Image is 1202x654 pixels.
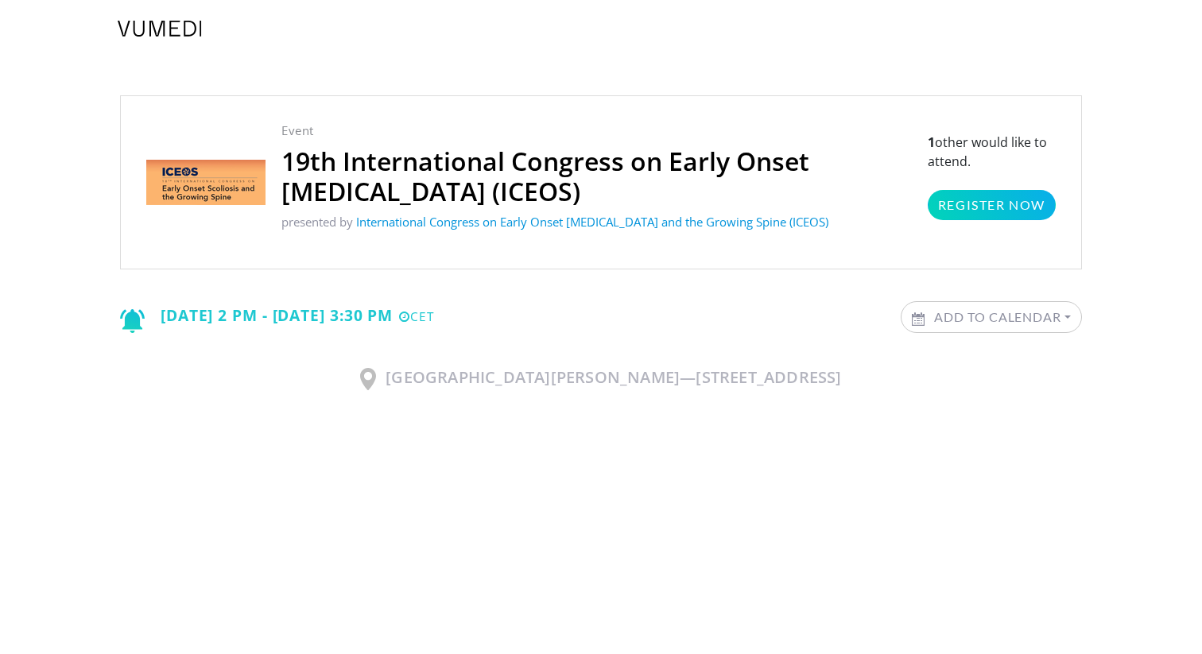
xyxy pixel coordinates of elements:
img: International Congress on Early Onset Scoliosis and the Growing Spine (ICEOS) [146,160,266,205]
h2: 19th International Congress on Early Onset [MEDICAL_DATA] (ICEOS) [281,146,912,207]
small: CET [399,308,434,325]
a: Register Now [928,190,1056,220]
a: International Congress on Early Onset [MEDICAL_DATA] and the Growing Spine (ICEOS) [356,214,828,230]
img: Notification icon [120,309,145,333]
h3: [GEOGRAPHIC_DATA][PERSON_NAME]—[STREET_ADDRESS] [120,368,1082,390]
img: Location Icon [360,368,376,390]
strong: 1 [928,134,935,151]
p: presented by [281,213,912,231]
img: Calendar icon [912,312,925,326]
p: Event [281,122,912,140]
a: Add to Calendar [901,302,1081,332]
div: [DATE] 2 PM - [DATE] 3:30 PM [120,301,434,333]
img: VuMedi Logo [118,21,202,37]
p: other would like to attend. [928,133,1056,220]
